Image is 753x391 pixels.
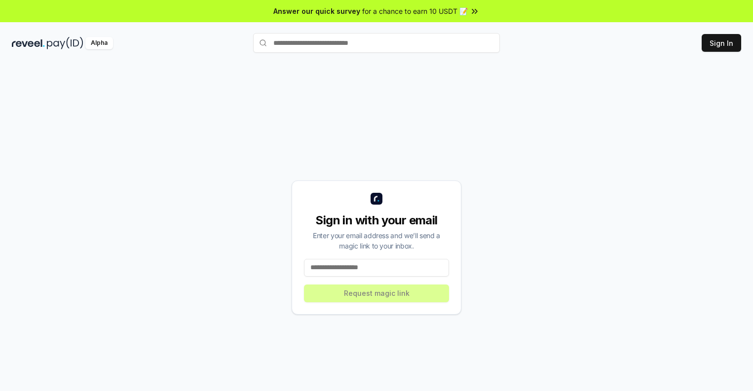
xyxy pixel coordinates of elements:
[304,213,449,228] div: Sign in with your email
[85,37,113,49] div: Alpha
[362,6,468,16] span: for a chance to earn 10 USDT 📝
[371,193,382,205] img: logo_small
[47,37,83,49] img: pay_id
[12,37,45,49] img: reveel_dark
[702,34,741,52] button: Sign In
[273,6,360,16] span: Answer our quick survey
[304,230,449,251] div: Enter your email address and we’ll send a magic link to your inbox.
